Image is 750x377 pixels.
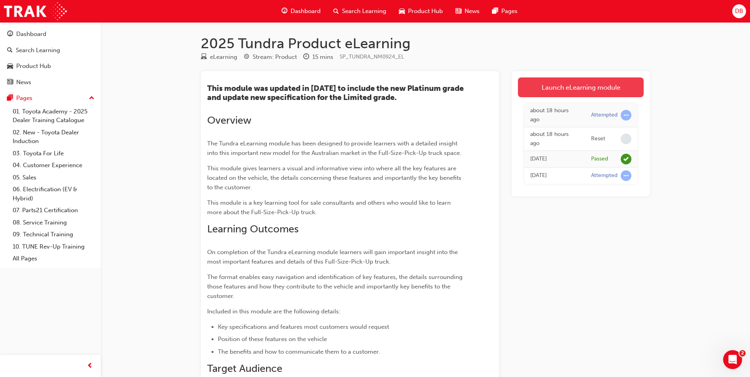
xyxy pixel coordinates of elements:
[455,6,461,16] span: news-icon
[201,35,650,52] h1: 2025 Tundra Product eLearning
[244,52,297,62] div: Stream
[486,3,524,19] a: pages-iconPages
[7,95,13,102] span: pages-icon
[393,3,449,19] a: car-iconProduct Hub
[253,53,297,62] div: Stream: Product
[16,94,32,103] div: Pages
[4,2,67,20] img: Trak
[399,6,405,16] span: car-icon
[303,52,333,62] div: Duration
[530,106,579,124] div: Tue Sep 23 2025 16:52:40 GMT+1000 (Australian Eastern Standard Time)
[16,78,31,87] div: News
[281,6,287,16] span: guage-icon
[89,93,94,104] span: up-icon
[9,228,98,241] a: 09. Technical Training
[207,199,452,216] span: This module is a key learning tool for sale consultants and others who would like to learn more a...
[327,3,393,19] a: search-iconSearch Learning
[518,77,644,97] a: Launch eLearning module
[275,3,327,19] a: guage-iconDashboard
[16,62,51,71] div: Product Hub
[621,110,631,121] span: learningRecordVerb_ATTEMPT-icon
[210,53,237,62] div: eLearning
[3,43,98,58] a: Search Learning
[87,361,93,371] span: prev-icon
[207,84,465,102] span: This module was updated in [DATE] to include the new Platinum grade and update new specification ...
[207,273,464,300] span: The format enables easy navigation and identification of key features, the details surrounding th...
[7,63,13,70] span: car-icon
[9,126,98,147] a: 02. New - Toyota Dealer Induction
[591,172,618,179] div: Attempted
[3,91,98,106] button: Pages
[621,134,631,144] span: learningRecordVerb_NONE-icon
[449,3,486,19] a: news-iconNews
[621,154,631,164] span: learningRecordVerb_PASS-icon
[207,140,461,156] span: The Tundra eLearning module has been designed to provide learners with a detailed insight into th...
[9,204,98,217] a: 07. Parts21 Certification
[7,47,13,54] span: search-icon
[218,348,380,355] span: The benefits and how to communicate them to a customer.
[408,7,443,16] span: Product Hub
[207,362,282,375] span: Target Audience
[591,111,618,119] div: Attempted
[312,53,333,62] div: 15 mins
[16,30,46,39] div: Dashboard
[501,7,518,16] span: Pages
[218,336,327,343] span: Position of these features on the vehicle
[342,7,386,16] span: Search Learning
[3,75,98,90] a: News
[207,165,463,191] span: This module gives learners a visual and informative view into where all the key features are loca...
[465,7,480,16] span: News
[3,25,98,91] button: DashboardSearch LearningProduct HubNews
[621,170,631,181] span: learningRecordVerb_ATTEMPT-icon
[201,52,237,62] div: Type
[9,241,98,253] a: 10. TUNE Rev-Up Training
[207,249,459,265] span: On completion of the Tundra eLearning module learners will gain important insight into the most i...
[291,7,321,16] span: Dashboard
[7,79,13,86] span: news-icon
[218,323,389,330] span: Key specifications and features most customers would request
[530,171,579,180] div: Mon Feb 03 2025 10:52:09 GMT+1100 (Australian Eastern Daylight Time)
[591,135,605,143] div: Reset
[9,106,98,126] a: 01. Toyota Academy - 2025 Dealer Training Catalogue
[9,183,98,204] a: 06. Electrification (EV & Hybrid)
[201,54,207,61] span: learningResourceType_ELEARNING-icon
[207,308,340,315] span: Included in this module are the following details:
[3,27,98,41] a: Dashboard
[207,223,298,235] span: Learning Outcomes
[530,155,579,164] div: Mon Feb 03 2025 11:07:54 GMT+1100 (Australian Eastern Daylight Time)
[333,6,339,16] span: search-icon
[16,46,60,55] div: Search Learning
[732,4,746,18] button: DB
[9,159,98,172] a: 04. Customer Experience
[244,54,249,61] span: target-icon
[735,7,743,16] span: DB
[530,130,579,148] div: Tue Sep 23 2025 16:52:38 GMT+1000 (Australian Eastern Standard Time)
[3,59,98,74] a: Product Hub
[303,54,309,61] span: clock-icon
[9,147,98,160] a: 03. Toyota For Life
[340,53,404,60] span: Learning resource code
[492,6,498,16] span: pages-icon
[591,155,608,163] div: Passed
[739,350,746,356] span: 2
[9,253,98,265] a: All Pages
[9,172,98,184] a: 05. Sales
[7,31,13,38] span: guage-icon
[723,350,742,369] iframe: Intercom live chat
[9,217,98,229] a: 08. Service Training
[207,114,251,126] span: Overview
